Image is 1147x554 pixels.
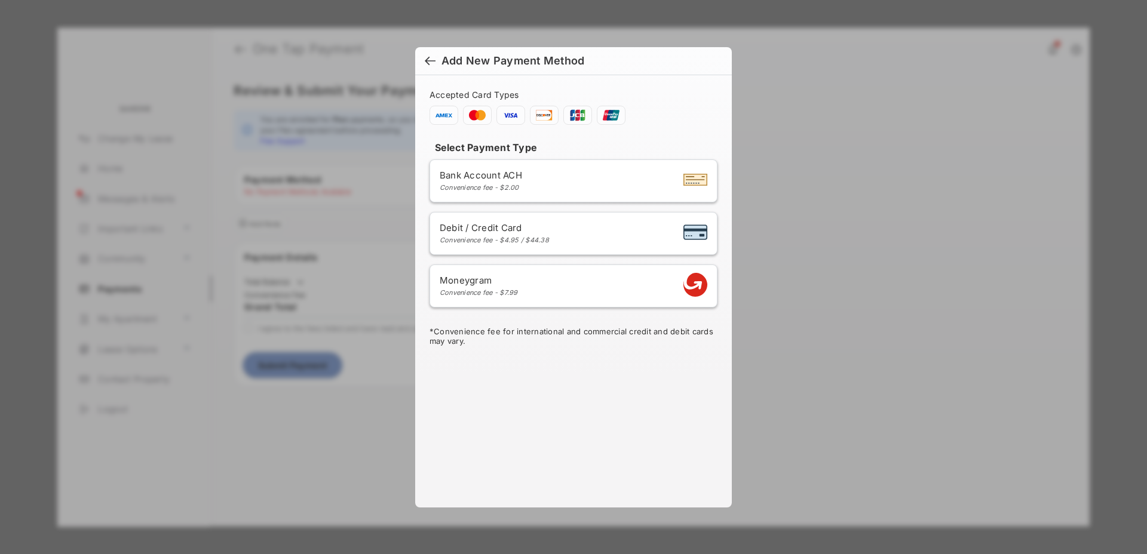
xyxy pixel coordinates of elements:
div: Convenience fee - $7.99 [440,288,518,297]
div: * Convenience fee for international and commercial credit and debit cards may vary. [430,327,717,348]
h4: Select Payment Type [430,141,717,153]
span: Moneygram [440,275,518,286]
span: Debit / Credit Card [440,222,549,233]
span: Bank Account ACH [440,170,522,181]
div: Convenience fee - $2.00 [440,183,522,192]
span: Accepted Card Types [430,90,524,100]
div: Add New Payment Method [441,54,584,67]
div: Convenience fee - $4.95 / $44.38 [440,236,549,244]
